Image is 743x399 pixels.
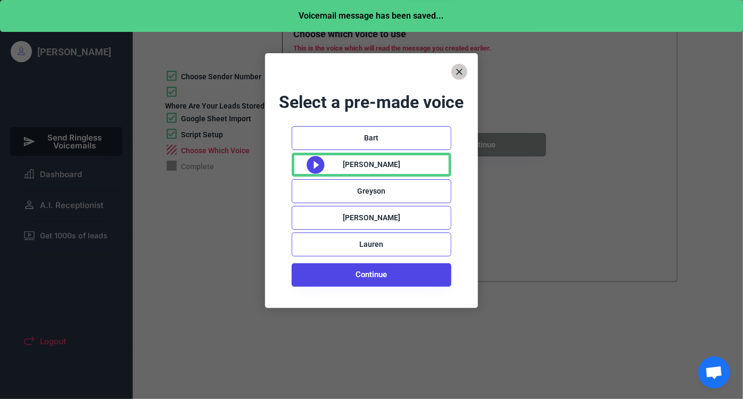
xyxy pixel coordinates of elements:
[343,213,400,223] div: [PERSON_NAME]
[279,92,464,112] font: Select a pre-made voice
[698,356,730,388] a: Open chat
[365,133,379,144] div: Bart
[358,186,386,197] div: Greyson
[7,12,736,20] div: Voicemail message has been saved...
[343,160,400,170] div: [PERSON_NAME]
[292,263,451,287] button: Continue
[360,239,384,250] div: Lauren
